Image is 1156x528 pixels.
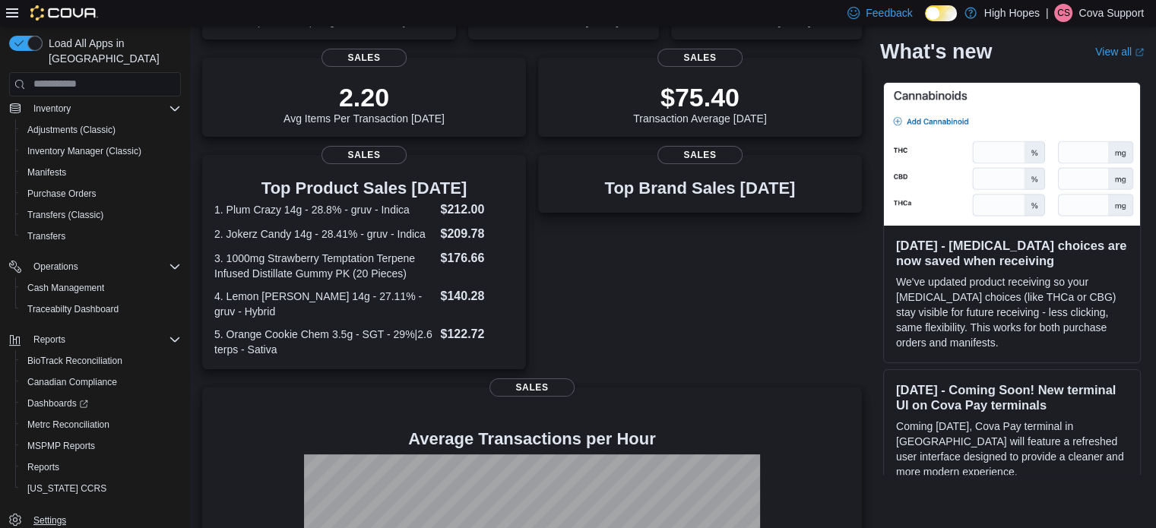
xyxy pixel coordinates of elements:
[21,394,181,413] span: Dashboards
[214,327,434,357] dt: 5. Orange Cookie Chem 3.5g - SGT - 29%|2.6 terps - Sativa
[866,5,912,21] span: Feedback
[3,329,187,350] button: Reports
[15,141,187,162] button: Inventory Manager (Classic)
[633,82,767,112] p: $75.40
[21,416,181,434] span: Metrc Reconciliation
[896,382,1128,413] h3: [DATE] - Coming Soon! New terminal UI on Cova Pay terminals
[3,256,187,277] button: Operations
[27,124,116,136] span: Adjustments (Classic)
[880,40,992,64] h2: What's new
[21,437,101,455] a: MSPMP Reports
[21,479,181,498] span: Washington CCRS
[27,419,109,431] span: Metrc Reconciliation
[33,514,66,526] span: Settings
[33,261,78,273] span: Operations
[440,249,513,267] dd: $176.66
[27,209,103,221] span: Transfers (Classic)
[321,49,407,67] span: Sales
[21,142,181,160] span: Inventory Manager (Classic)
[21,458,181,476] span: Reports
[21,373,181,391] span: Canadian Compliance
[21,300,125,318] a: Traceabilty Dashboard
[1135,48,1144,57] svg: External link
[896,238,1128,268] h3: [DATE] - [MEDICAL_DATA] choices are now saved when receiving
[633,82,767,125] div: Transaction Average [DATE]
[440,287,513,305] dd: $140.28
[21,163,181,182] span: Manifests
[30,5,98,21] img: Cova
[21,479,112,498] a: [US_STATE] CCRS
[489,378,575,397] span: Sales
[33,334,65,346] span: Reports
[15,119,187,141] button: Adjustments (Classic)
[43,36,181,66] span: Load All Apps in [GEOGRAPHIC_DATA]
[21,121,181,139] span: Adjustments (Classic)
[21,227,181,245] span: Transfers
[21,206,181,224] span: Transfers (Classic)
[1054,4,1072,22] div: Cova Support
[21,394,94,413] a: Dashboards
[33,103,71,115] span: Inventory
[21,373,123,391] a: Canadian Compliance
[27,397,88,409] span: Dashboards
[283,82,445,112] p: 2.20
[27,376,117,388] span: Canadian Compliance
[214,251,434,281] dt: 3. 1000mg Strawberry Temptation Terpene Infused Distillate Gummy PK (20 Pieces)
[27,258,181,276] span: Operations
[21,185,181,203] span: Purchase Orders
[605,179,796,198] h3: Top Brand Sales [DATE]
[27,258,84,276] button: Operations
[27,482,106,495] span: [US_STATE] CCRS
[925,5,957,21] input: Dark Mode
[1078,4,1144,22] p: Cova Support
[27,330,71,349] button: Reports
[21,458,65,476] a: Reports
[1046,4,1049,22] p: |
[15,162,187,183] button: Manifests
[214,226,434,242] dt: 2. Jokerz Candy 14g - 28.41% - gruv - Indica
[27,188,97,200] span: Purchase Orders
[21,227,71,245] a: Transfers
[214,289,434,319] dt: 4. Lemon [PERSON_NAME] 14g - 27.11% - gruv - Hybrid
[15,350,187,371] button: BioTrack Reconciliation
[657,49,743,67] span: Sales
[440,325,513,343] dd: $122.72
[27,440,95,452] span: MSPMP Reports
[896,274,1128,350] p: We've updated product receiving so your [MEDICAL_DATA] choices (like THCa or CBG) stay visible fo...
[27,100,181,118] span: Inventory
[21,352,128,370] a: BioTrack Reconciliation
[1057,4,1070,22] span: CS
[27,282,104,294] span: Cash Management
[3,98,187,119] button: Inventory
[27,330,181,349] span: Reports
[27,166,66,179] span: Manifests
[15,299,187,320] button: Traceabilty Dashboard
[321,146,407,164] span: Sales
[27,355,122,367] span: BioTrack Reconciliation
[21,279,181,297] span: Cash Management
[925,21,926,22] span: Dark Mode
[15,277,187,299] button: Cash Management
[15,414,187,435] button: Metrc Reconciliation
[21,352,181,370] span: BioTrack Reconciliation
[21,163,72,182] a: Manifests
[15,204,187,226] button: Transfers (Classic)
[21,121,122,139] a: Adjustments (Classic)
[21,300,181,318] span: Traceabilty Dashboard
[15,478,187,499] button: [US_STATE] CCRS
[27,145,141,157] span: Inventory Manager (Classic)
[1095,46,1144,58] a: View allExternal link
[15,393,187,414] a: Dashboards
[984,4,1040,22] p: High Hopes
[214,179,514,198] h3: Top Product Sales [DATE]
[21,279,110,297] a: Cash Management
[440,201,513,219] dd: $212.00
[657,146,743,164] span: Sales
[21,416,116,434] a: Metrc Reconciliation
[896,419,1128,479] p: Coming [DATE], Cova Pay terminal in [GEOGRAPHIC_DATA] will feature a refreshed user interface des...
[214,430,850,448] h4: Average Transactions per Hour
[15,457,187,478] button: Reports
[15,435,187,457] button: MSPMP Reports
[440,225,513,243] dd: $209.78
[21,185,103,203] a: Purchase Orders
